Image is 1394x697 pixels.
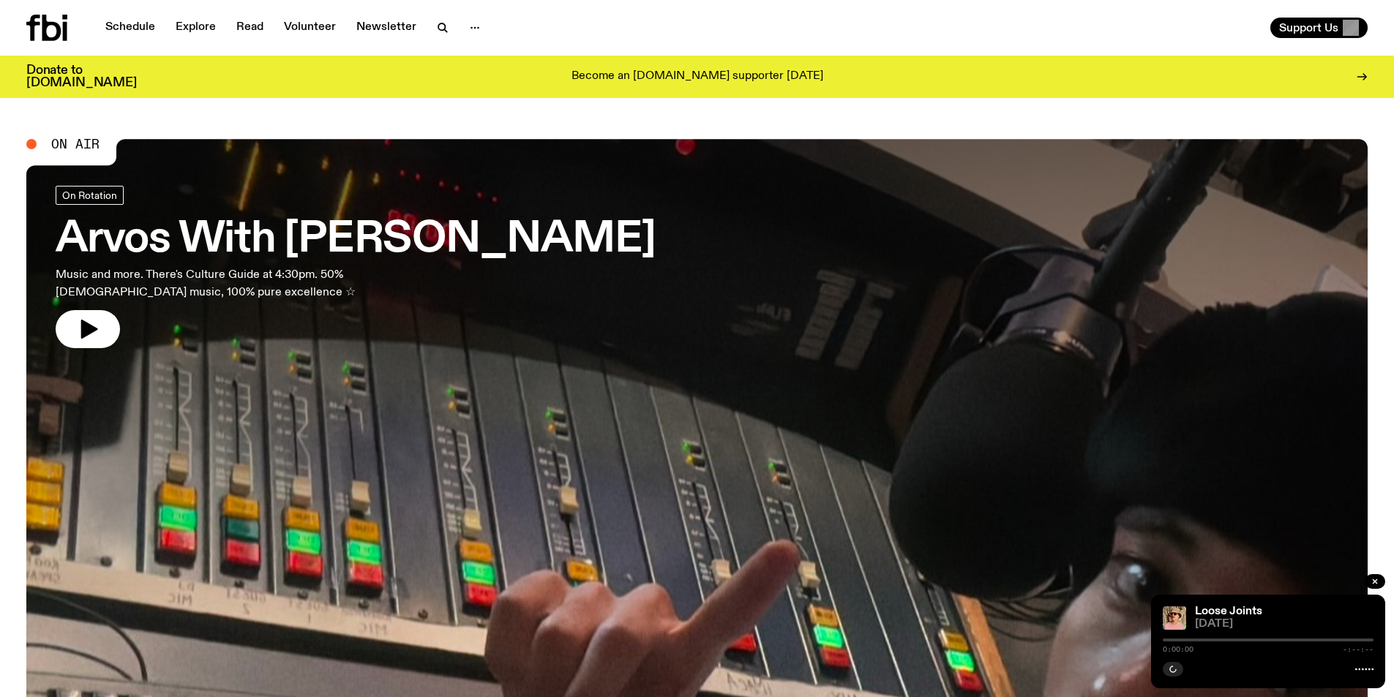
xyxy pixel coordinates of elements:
[56,219,656,260] h3: Arvos With [PERSON_NAME]
[1270,18,1368,38] button: Support Us
[572,70,823,83] p: Become an [DOMAIN_NAME] supporter [DATE]
[51,137,100,151] span: On Air
[1195,606,1262,617] a: Loose Joints
[1343,646,1374,653] span: -:--:--
[1163,606,1186,630] img: Tyson stands in front of a paperbark tree wearing orange sunglasses, a suede bucket hat and a pin...
[1163,646,1193,653] span: 0:00:00
[167,18,225,38] a: Explore
[56,186,124,205] a: On Rotation
[275,18,345,38] a: Volunteer
[56,186,656,348] a: Arvos With [PERSON_NAME]Music and more. There's Culture Guide at 4:30pm. 50% [DEMOGRAPHIC_DATA] m...
[1279,21,1338,34] span: Support Us
[26,64,137,89] h3: Donate to [DOMAIN_NAME]
[348,18,425,38] a: Newsletter
[1195,619,1374,630] span: [DATE]
[97,18,164,38] a: Schedule
[62,189,117,200] span: On Rotation
[56,266,430,301] p: Music and more. There's Culture Guide at 4:30pm. 50% [DEMOGRAPHIC_DATA] music, 100% pure excellen...
[228,18,272,38] a: Read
